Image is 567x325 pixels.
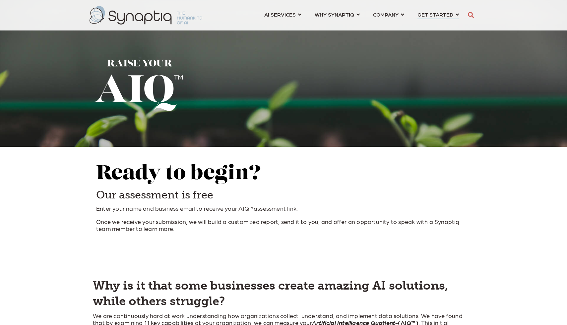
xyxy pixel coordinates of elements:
[96,205,471,212] p: Enter your name and business email to receive your AIQ™assessment link.
[264,8,301,21] a: AI SERVICES
[93,278,448,308] strong: Why is it that some businesses create amazing AI solutions, while others struggle?
[96,163,471,185] h2: Ready to begin?
[96,188,471,202] h3: Our assessment is free
[417,8,459,21] a: GET STARTED
[373,8,404,21] a: COMPANY
[315,10,354,19] span: WHY SYNAPTIQ
[96,218,471,232] p: Once we receive your submission, we will build a customized report, send it to you, and offer an ...
[258,3,466,27] nav: menu
[90,6,202,25] img: synaptiq logo-2
[417,10,453,19] span: GET STARTED
[315,8,360,21] a: WHY SYNAPTIQ
[264,10,296,19] span: AI SERVICES
[94,60,183,111] img: Raise Your AIQ™
[373,10,399,19] span: COMPANY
